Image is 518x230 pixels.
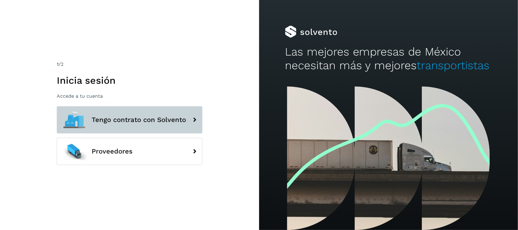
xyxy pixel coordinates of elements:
span: Tengo contrato con Solvento [92,116,186,123]
p: Accede a tu cuenta [57,93,202,99]
h1: Inicia sesión [57,75,202,86]
button: Tengo contrato con Solvento [57,106,202,134]
h2: Las mejores empresas de México necesitan más y mejores [285,45,492,72]
div: /2 [57,61,202,68]
span: transportistas [417,59,490,72]
span: Proveedores [92,148,133,155]
span: 1 [57,61,59,67]
button: Proveedores [57,138,202,165]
